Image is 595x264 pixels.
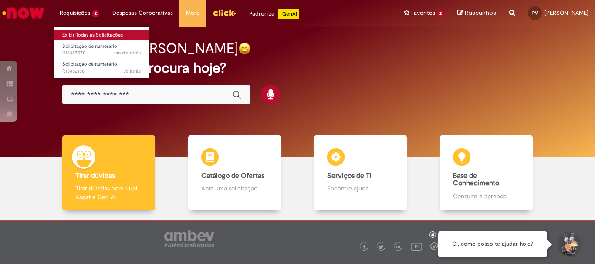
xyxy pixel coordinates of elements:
time: 28/08/2025 11:17:14 [114,50,141,56]
a: Exibir Todas as Solicitações [54,30,149,40]
h2: Boa tarde, [PERSON_NAME] [62,41,238,56]
img: click_logo_yellow_360x200.png [213,6,236,19]
span: Requisições [60,9,90,17]
span: Favoritos [411,9,435,17]
time: 27/08/2025 12:11:25 [123,68,141,74]
a: Tirar dúvidas Tirar dúvidas com Lupi Assist e Gen Ai [46,135,172,211]
a: Aberto R13457070 : Solicitação de numerário [54,42,149,58]
span: 2 [92,10,99,17]
span: Despesas Corporativas [112,9,173,17]
b: Base de Conhecimento [453,171,499,188]
button: Iniciar Conversa de Suporte [556,231,582,257]
span: 3d atrás [123,68,141,74]
a: Base de Conhecimento Consulte e aprenda [423,135,549,211]
span: Rascunhos [465,9,496,17]
span: um dia atrás [114,50,141,56]
a: Catálogo de Ofertas Abra uma solicitação [172,135,297,211]
img: logo_footer_workplace.png [430,242,438,250]
img: logo_footer_twitter.png [379,245,383,249]
b: Tirar dúvidas [75,171,115,180]
span: R13457070 [62,50,141,57]
img: logo_footer_facebook.png [362,245,366,249]
div: Padroniza [249,9,299,19]
p: Abra uma solicitação [201,184,267,193]
span: 2 [437,10,444,17]
span: PV [532,10,538,16]
p: Tirar dúvidas com Lupi Assist e Gen Ai [75,184,142,201]
span: More [186,9,199,17]
img: ServiceNow [1,4,46,22]
img: logo_footer_youtube.png [411,241,422,252]
p: Encontre ajuda [327,184,393,193]
h2: O que você procura hoje? [62,60,533,76]
span: Solicitação de numerário [62,43,117,50]
p: Consulte e aprenda [453,192,519,201]
span: [PERSON_NAME] [544,9,588,17]
b: Catálogo de Ofertas [201,171,264,180]
img: logo_footer_ambev_rotulo_gray.png [164,230,214,247]
a: Rascunhos [457,9,496,17]
span: R13452158 [62,68,141,75]
img: logo_footer_linkedin.png [396,244,401,250]
span: Solicitação de numerário [62,61,117,67]
img: happy-face.png [238,42,251,55]
a: Aberto R13452158 : Solicitação de numerário [54,60,149,76]
p: +GenAi [278,9,299,19]
ul: Requisições [53,26,149,79]
div: Oi, como posso te ajudar hoje? [438,231,547,257]
a: Serviços de TI Encontre ajuda [297,135,423,211]
b: Serviços de TI [327,171,372,180]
